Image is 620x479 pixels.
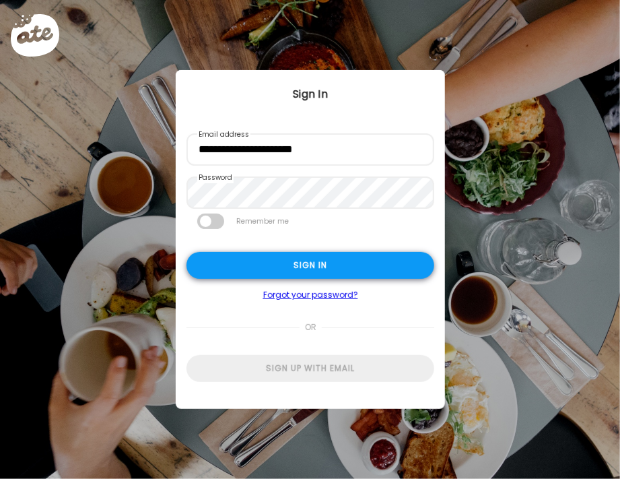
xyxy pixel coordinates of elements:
label: Remember me [235,214,290,229]
a: Forgot your password? [186,290,434,300]
span: or [299,314,321,341]
label: Email address [197,129,250,140]
div: Sign In [176,86,445,102]
div: Sign in [186,252,434,279]
label: Password [197,172,234,183]
div: Sign up with email [186,355,434,382]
